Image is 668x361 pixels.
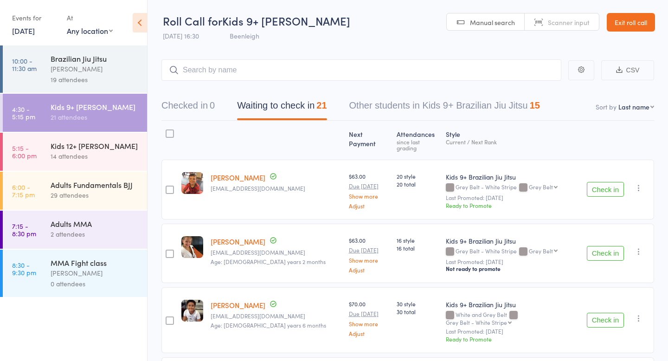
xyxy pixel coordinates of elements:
img: image1707978739.png [181,300,203,322]
a: Show more [349,257,389,263]
span: Kids 9+ [PERSON_NAME] [222,13,350,28]
a: 4:30 -5:15 pmKids 9+ [PERSON_NAME]21 attendees [3,94,147,132]
div: Last name [618,102,649,111]
img: image1645596510.png [181,236,203,258]
a: Show more [349,321,389,327]
span: 16 style [397,236,439,244]
time: 6:00 - 7:15 pm [12,183,35,198]
div: 0 attendees [51,278,139,289]
small: Last Promoted: [DATE] [446,194,579,201]
div: Not ready to promote [446,265,579,272]
img: image1701153902.png [181,172,203,194]
div: MMA Fight class [51,258,139,268]
div: [PERSON_NAME] [51,64,139,74]
time: 4:30 - 5:15 pm [12,105,35,120]
a: 10:00 -11:30 amBrazilian Jiu Jitsu[PERSON_NAME]19 attendees [3,45,147,93]
button: Waiting to check in21 [237,96,327,120]
div: 14 attendees [51,151,139,161]
time: 7:15 - 8:30 pm [12,222,36,237]
span: 20 total [397,180,439,188]
time: 8:30 - 9:30 pm [12,261,36,276]
time: 5:15 - 6:00 pm [12,144,37,159]
div: Grey Belt - White Stripe [446,319,507,325]
div: Brazilian Jiu Jitsu [51,53,139,64]
small: Due [DATE] [349,310,389,317]
a: 6:00 -7:15 pmAdults Fundamentals BJJ29 attendees [3,172,147,210]
a: Adjust [349,330,389,336]
a: Exit roll call [607,13,655,32]
small: Last Promoted: [DATE] [446,328,579,335]
div: Grey Belt - White Stripe [446,184,579,192]
span: Beenleigh [230,31,259,40]
label: Sort by [596,102,617,111]
span: Manual search [470,18,515,27]
div: Kids 12+ [PERSON_NAME] [51,141,139,151]
span: Scanner input [548,18,590,27]
button: Check in [587,182,624,197]
span: [DATE] 16:30 [163,31,199,40]
span: 20 style [397,172,439,180]
a: [DATE] [12,26,35,36]
div: 2 attendees [51,229,139,239]
small: Last Promoted: [DATE] [446,258,579,265]
div: $63.00 [349,172,389,209]
div: Kids 9+ Brazilian Jiu Jitsu [446,300,579,309]
a: 8:30 -9:30 pmMMA Fight class[PERSON_NAME]0 attendees [3,250,147,297]
div: Style [442,125,583,155]
div: Atten­dances [393,125,443,155]
span: 16 total [397,244,439,252]
div: Kids 9+ Brazilian Jiu Jitsu [446,172,579,181]
a: 5:15 -6:00 pmKids 12+ [PERSON_NAME]14 attendees [3,133,147,171]
div: At [67,10,113,26]
div: White and Grey Belt [446,311,579,325]
div: [PERSON_NAME] [51,268,139,278]
div: 15 [530,100,540,110]
input: Search by name [161,59,561,81]
time: 10:00 - 11:30 am [12,57,37,72]
small: Kylierccc@gmail.com [211,249,341,256]
div: $63.00 [349,236,389,273]
div: Next Payment [345,125,393,155]
span: Roll Call for [163,13,222,28]
div: 29 attendees [51,190,139,200]
span: Age: [DEMOGRAPHIC_DATA] years 2 months [211,258,326,265]
button: Other students in Kids 9+ Brazilian Jiu Jitsu15 [349,96,540,120]
button: Check in [587,246,624,261]
div: Kids 9+ Brazilian Jiu Jitsu [446,236,579,245]
a: 7:15 -8:30 pmAdults MMA2 attendees [3,211,147,249]
div: since last grading [397,139,439,151]
div: Adults Fundamentals BJJ [51,180,139,190]
a: [PERSON_NAME] [211,237,265,246]
div: Grey Belt - White Stripe [446,248,579,256]
div: Ready to Promote [446,335,579,343]
button: Checked in0 [161,96,215,120]
small: Yomadaz10@gmail.com [211,313,341,319]
div: 21 [316,100,327,110]
button: Check in [587,313,624,328]
a: [PERSON_NAME] [211,300,265,310]
div: Adults MMA [51,219,139,229]
div: Kids 9+ [PERSON_NAME] [51,102,139,112]
div: Current / Next Rank [446,139,579,145]
div: 19 attendees [51,74,139,85]
a: Adjust [349,203,389,209]
div: Grey Belt [529,248,553,254]
div: $70.00 [349,300,389,336]
span: 30 total [397,308,439,316]
div: 0 [210,100,215,110]
span: 30 style [397,300,439,308]
button: CSV [601,60,654,80]
div: Grey Belt [529,184,553,190]
small: Due [DATE] [349,247,389,253]
a: Adjust [349,267,389,273]
div: Events for [12,10,58,26]
small: bolgee@hotmail.com [211,185,341,192]
a: Show more [349,193,389,199]
a: [PERSON_NAME] [211,173,265,182]
div: Any location [67,26,113,36]
span: Age: [DEMOGRAPHIC_DATA] years 6 months [211,321,326,329]
div: Ready to Promote [446,201,579,209]
div: 21 attendees [51,112,139,122]
small: Due [DATE] [349,183,389,189]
